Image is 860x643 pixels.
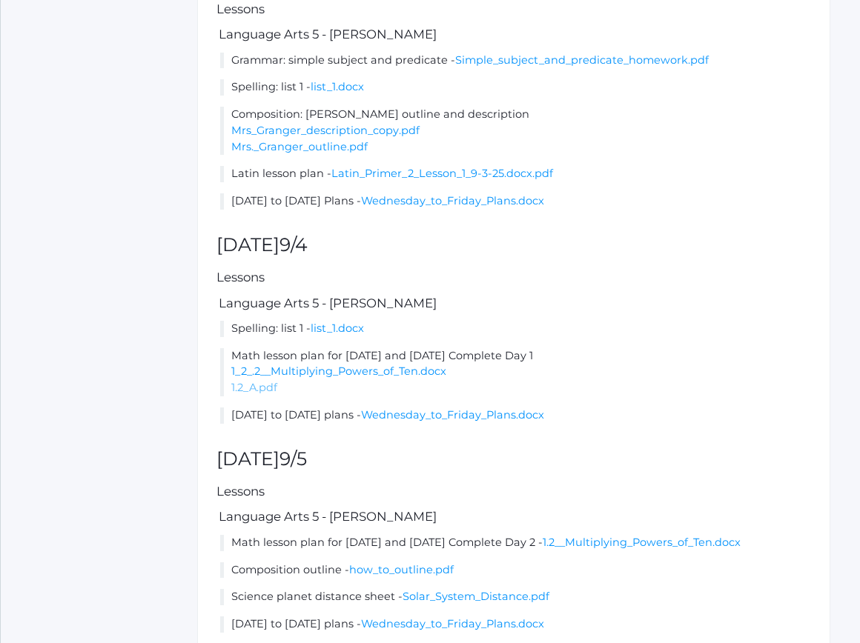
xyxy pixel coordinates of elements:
[216,27,811,41] h5: Language Arts 5 - [PERSON_NAME]
[361,617,544,630] a: Wednesday_to_Friday_Plans.docx
[361,194,544,207] a: Wednesday_to_Friday_Plans.docx
[403,590,549,603] a: Solar_System_Distance.pdf
[220,535,811,551] li: Math lesson plan for [DATE] and [DATE] Complete Day 2 -
[216,235,811,256] h2: [DATE]
[216,484,811,498] h5: Lessons
[231,140,368,153] a: Mrs._Granger_outline.pdf
[216,2,811,16] h5: Lessons
[216,296,811,310] h5: Language Arts 5 - [PERSON_NAME]
[331,167,553,180] a: Latin_Primer_2_Lesson_1_9-3-25.docx.pdf
[311,321,364,335] a: list_1.docx
[220,321,811,337] li: Spelling: list 1 -
[216,510,811,523] h5: Language Arts 5 - [PERSON_NAME]
[349,563,454,576] a: how_to_outline.pdf
[455,53,709,67] a: Simple_subject_and_predicate_homework.pdf
[231,381,277,394] a: 1.2_A.pdf
[220,407,811,424] li: [DATE] to [DATE] plans -
[361,408,544,422] a: Wednesday_to_Friday_Plans.docx
[216,449,811,470] h2: [DATE]
[311,80,364,93] a: list_1.docx
[220,348,811,396] li: Math lesson plan for [DATE] and [DATE] Complete Day 1
[220,193,811,210] li: [DATE] to [DATE] Plans -
[220,166,811,182] li: Latin lesson plan -
[220,79,811,96] li: Spelling: list 1 -
[543,536,741,549] a: 1.2__Multiplying_Powers_of_Ten.docx
[231,124,420,137] a: Mrs_Granger_description_copy.pdf
[231,364,446,378] a: 1_2_.2__Multiplying_Powers_of_Ten.docx
[220,616,811,633] li: [DATE] to [DATE] plans -
[220,562,811,579] li: Composition outline -
[216,270,811,284] h5: Lessons
[279,233,308,256] span: 9/4
[279,447,307,470] span: 9/5
[220,53,811,69] li: Grammar: simple subject and predicate -
[220,107,811,155] li: Composition: [PERSON_NAME] outline and description
[220,589,811,605] li: Science planet distance sheet -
